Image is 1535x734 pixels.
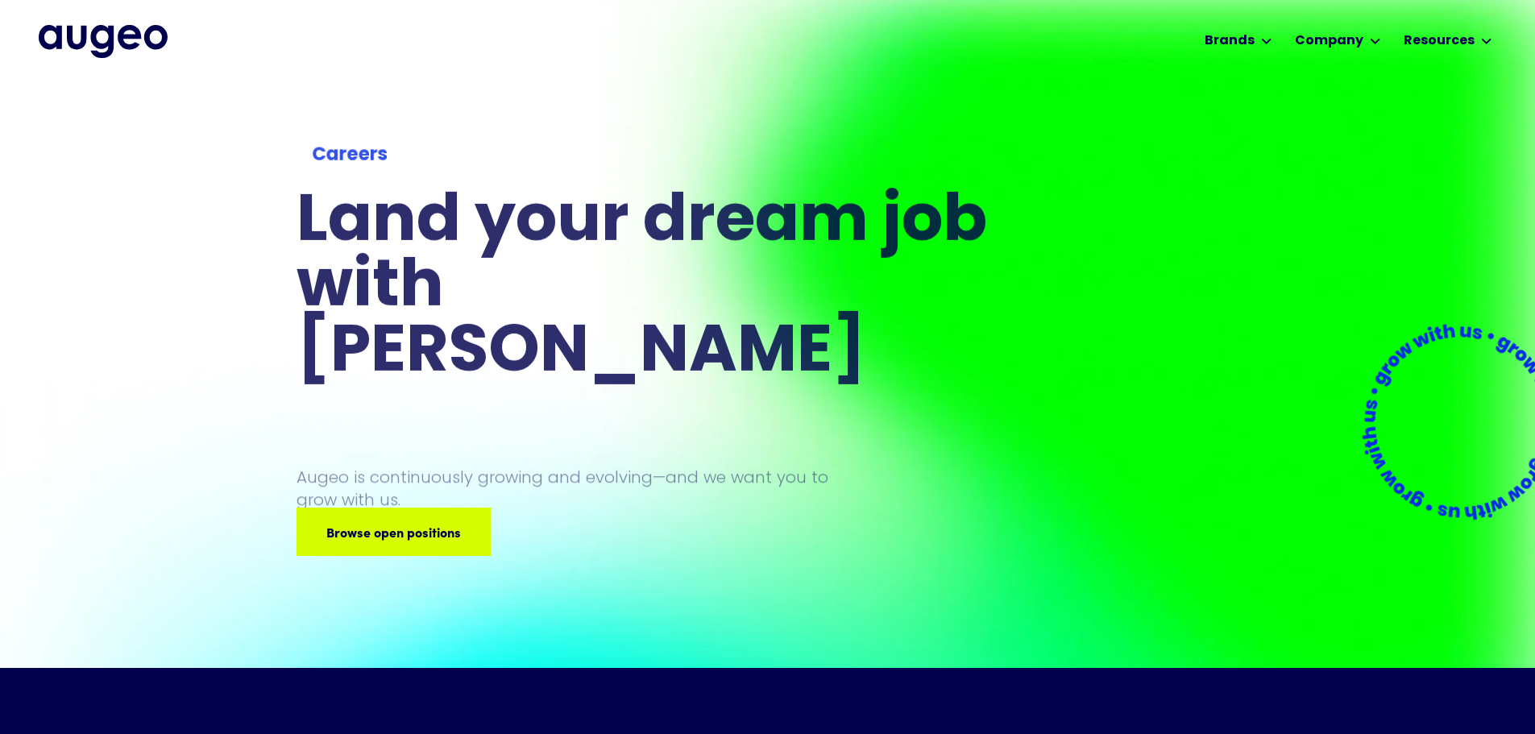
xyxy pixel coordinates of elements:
div: Brands [1205,31,1255,51]
a: Browse open positions [297,508,491,556]
a: home [39,25,168,57]
img: Augeo's full logo in midnight blue. [39,25,168,57]
h1: Land your dream job﻿ with [PERSON_NAME] [297,191,993,387]
p: Augeo is continuously growing and evolving—and we want you to grow with us. [297,466,851,511]
div: Company [1295,31,1363,51]
strong: Careers [312,146,388,164]
div: Resources [1404,31,1475,51]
